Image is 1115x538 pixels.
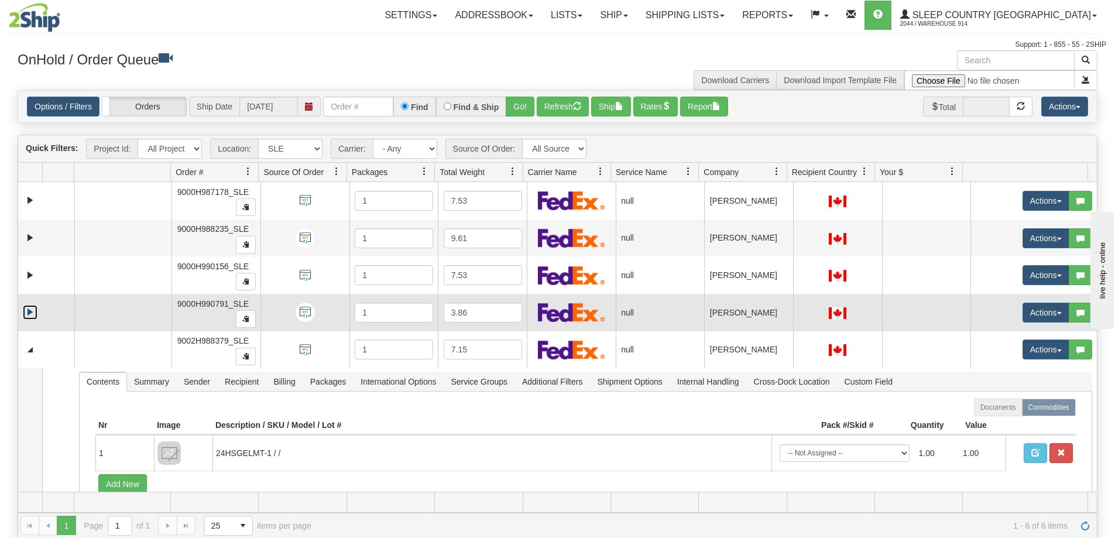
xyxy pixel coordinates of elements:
a: Ship [591,1,636,30]
span: 9000H990156_SLE [177,262,249,271]
span: items per page [204,516,311,536]
div: grid toolbar [18,135,1097,163]
span: Page of 1 [84,516,150,536]
span: Shipment Options [590,372,669,391]
img: CA [829,196,846,207]
label: Commodities [1022,399,1076,416]
label: Documents [974,399,1023,416]
td: 1.00 [958,440,1003,467]
button: Copy to clipboard [236,236,256,253]
img: API [296,266,315,285]
button: Actions [1023,303,1069,323]
span: Packages [352,166,387,178]
a: Service Name filter column settings [678,162,698,181]
span: Source Of Order [263,166,324,178]
td: null [616,294,705,331]
a: Total Weight filter column settings [503,162,523,181]
th: Description / SKU / Model / Lot # [212,416,771,435]
span: Billing [266,372,302,391]
img: API [296,340,315,359]
span: Summary [127,372,176,391]
span: Cross-Dock Location [747,372,837,391]
div: live help - online [9,10,108,19]
button: Actions [1023,265,1069,285]
th: Value [947,416,1006,435]
th: Nr [95,416,154,435]
label: Find [411,103,428,111]
span: Sleep Country [GEOGRAPHIC_DATA] [910,10,1091,20]
span: Company [704,166,739,178]
span: Total [923,97,963,116]
span: 9000H988235_SLE [177,224,249,234]
button: Add New [98,474,147,494]
a: Packages filter column settings [414,162,434,181]
button: Refresh [537,97,589,116]
td: null [616,331,705,369]
a: Options / Filters [27,97,100,116]
span: 2044 / Warehouse 914 [900,18,988,30]
a: Download Import Template File [784,76,897,85]
a: Settings [376,1,446,30]
img: FedEx Express® [538,340,605,359]
td: null [616,182,705,220]
span: International Options [354,372,443,391]
td: 1.00 [914,440,959,467]
td: null [616,220,705,257]
iframe: chat widget [1088,209,1114,328]
span: Carrier Name [528,166,577,178]
button: Copy to clipboard [236,348,256,365]
span: Carrier: [331,139,373,159]
span: Order # [176,166,203,178]
span: Total Weight [440,166,485,178]
a: Carrier Name filter column settings [591,162,610,181]
a: Expand [23,305,37,320]
a: Addressbook [446,1,542,30]
button: Copy to clipboard [236,310,256,328]
img: logo2044.jpg [9,3,60,32]
a: Company filter column settings [767,162,787,181]
button: Actions [1041,97,1088,116]
label: Find & Ship [454,103,499,111]
img: CA [829,344,846,356]
span: Location: [210,139,258,159]
span: Page 1 [57,516,76,534]
th: Pack #/Skid # [771,416,877,435]
th: Quantity [877,416,947,435]
span: Recipient [218,372,266,391]
a: Reports [733,1,802,30]
td: [PERSON_NAME] [704,256,793,294]
span: Source Of Order: [445,139,523,159]
th: Image [154,416,212,435]
a: Expand [23,231,37,245]
span: Ship Date [189,97,239,116]
a: Shipping lists [637,1,733,30]
span: Recipient Country [792,166,857,178]
label: Orders [102,97,186,116]
img: API [296,191,315,210]
img: CA [829,307,846,319]
span: Custom Field [838,372,900,391]
a: Your $ filter column settings [942,162,962,181]
span: 9000H990791_SLE [177,299,249,309]
img: CA [829,233,846,245]
input: Order # [323,97,393,116]
button: Copy to clipboard [236,198,256,216]
input: Page 1 [108,516,132,535]
img: API [296,228,315,248]
span: select [234,516,252,535]
img: CA [829,270,846,282]
button: Actions [1023,228,1069,248]
img: FedEx Express® [538,303,605,322]
span: Page sizes drop down [204,516,253,536]
a: Sleep Country [GEOGRAPHIC_DATA] 2044 / Warehouse 914 [891,1,1106,30]
div: Support: 1 - 855 - 55 - 2SHIP [9,40,1106,50]
span: 9002H988379_SLE [177,336,249,345]
span: Service Groups [444,372,514,391]
a: Expand [23,193,37,208]
button: Report [680,97,728,116]
span: Additional Filters [515,372,590,391]
a: Download Carriers [701,76,769,85]
button: Rates [633,97,678,116]
a: Collapse [23,342,37,357]
span: Packages [303,372,353,391]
